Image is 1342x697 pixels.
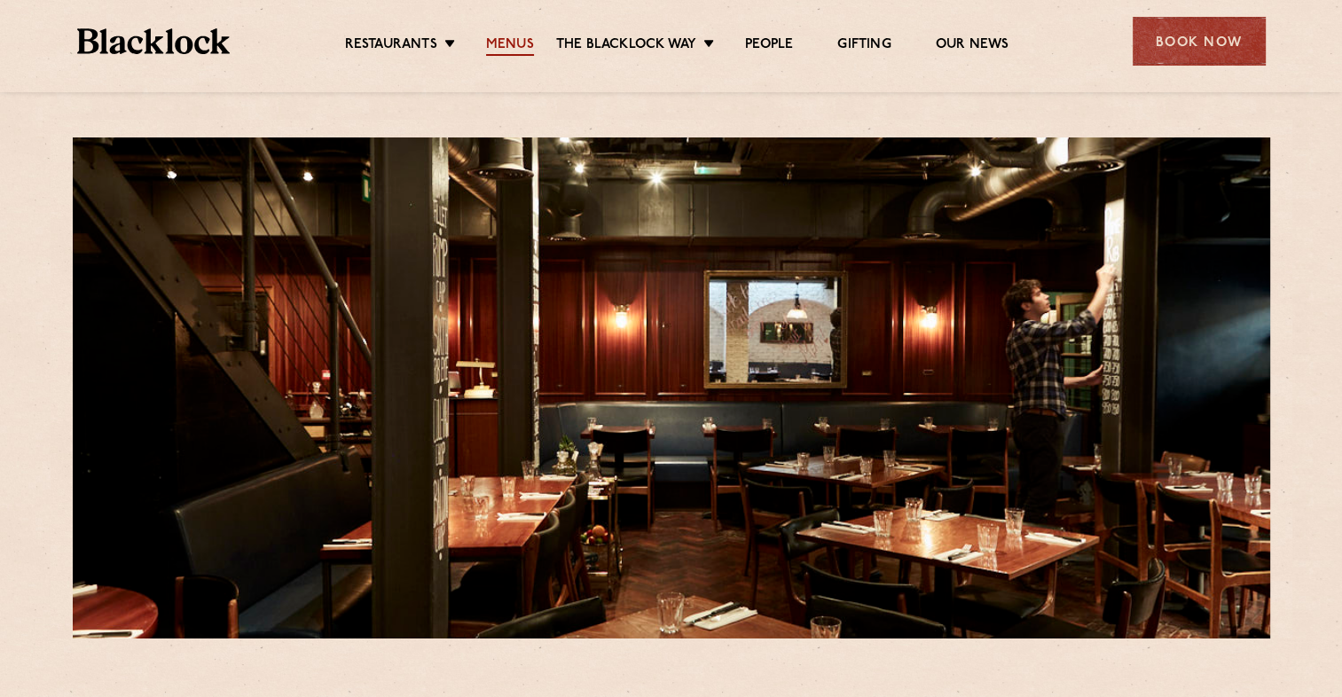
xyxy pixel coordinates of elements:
[936,36,1009,56] a: Our News
[556,36,696,56] a: The Blacklock Way
[1133,17,1266,66] div: Book Now
[745,36,793,56] a: People
[486,36,534,56] a: Menus
[345,36,437,56] a: Restaurants
[837,36,891,56] a: Gifting
[77,28,231,54] img: BL_Textured_Logo-footer-cropped.svg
